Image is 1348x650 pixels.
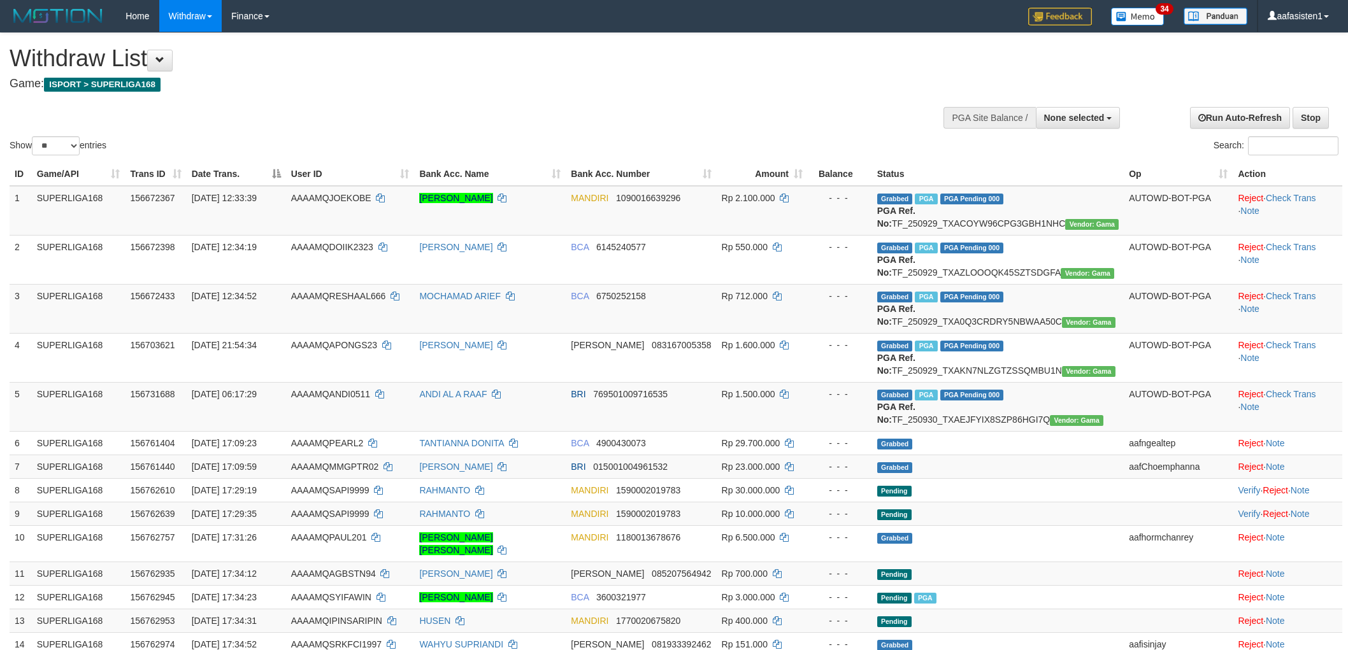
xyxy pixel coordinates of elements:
td: · · [1233,382,1342,431]
span: Copy 1180013678676 to clipboard [616,532,680,542]
td: · · [1233,186,1342,236]
span: Marked by aafsoycanthlai [915,243,937,253]
span: MANDIRI [571,616,608,626]
td: SUPERLIGA168 [32,186,125,236]
td: · [1233,525,1342,562]
img: MOTION_logo.png [10,6,106,25]
a: Check Trans [1266,389,1316,399]
a: Note [1266,639,1285,649]
span: Vendor URL: https://trx31.1velocity.biz [1062,317,1115,328]
td: AUTOWD-BOT-PGA [1124,284,1233,333]
span: AAAAMQSAPI9999 [291,509,369,519]
span: Copy 085207564942 to clipboard [652,569,711,579]
span: AAAAMQSYIFAWIN [291,592,371,602]
span: Marked by aafromsomean [915,390,937,400]
td: 2 [10,235,32,284]
span: Grabbed [877,243,913,253]
a: Reject [1238,616,1263,626]
a: Reject [1238,340,1263,350]
a: [PERSON_NAME] [PERSON_NAME] [419,532,492,555]
td: SUPERLIGA168 [32,455,125,478]
td: 4 [10,333,32,382]
span: Marked by aafsoycanthlai [914,593,936,604]
span: [DATE] 17:09:59 [192,462,257,472]
a: ANDI AL A RAAF [419,389,487,399]
span: BRI [571,389,585,399]
span: AAAAMQJOEKOBE [291,193,371,203]
a: Reject [1263,485,1288,495]
select: Showentries [32,136,80,155]
span: AAAAMQAGBSTN94 [291,569,376,579]
span: [DATE] 17:34:23 [192,592,257,602]
td: aafngealtep [1124,431,1233,455]
span: AAAAMQRESHAAL666 [291,291,386,301]
span: Copy 3600321977 to clipboard [596,592,646,602]
div: - - - [813,614,867,627]
b: PGA Ref. No: [877,206,915,229]
a: Note [1266,438,1285,448]
span: [PERSON_NAME] [571,569,644,579]
div: - - - [813,507,867,520]
td: SUPERLIGA168 [32,525,125,562]
span: AAAAMQANDI0511 [291,389,371,399]
span: Rp 29.700.000 [722,438,780,448]
span: Rp 3.000.000 [722,592,775,602]
a: [PERSON_NAME] [419,462,492,472]
td: SUPERLIGA168 [32,382,125,431]
span: [DATE] 12:34:52 [192,291,257,301]
span: BCA [571,438,589,448]
span: 156703621 [130,340,175,350]
a: [PERSON_NAME] [419,340,492,350]
span: [DATE] 17:31:26 [192,532,257,542]
span: Copy 4900430073 to clipboard [596,438,646,448]
span: Copy 1090016639296 to clipboard [616,193,680,203]
b: PGA Ref. No: [877,353,915,376]
div: - - - [813,290,867,302]
td: · [1233,609,1342,632]
a: Note [1240,402,1259,412]
span: ISPORT > SUPERLIGA168 [44,78,161,92]
td: · [1233,431,1342,455]
a: Reject [1238,592,1263,602]
a: Check Trans [1266,193,1316,203]
td: SUPERLIGA168 [32,284,125,333]
span: Pending [877,593,912,604]
td: 7 [10,455,32,478]
span: [DATE] 17:34:31 [192,616,257,626]
span: Grabbed [877,390,913,400]
span: Rp 550.000 [722,242,768,252]
a: Note [1291,485,1310,495]
span: MANDIRI [571,532,608,542]
td: · · [1233,333,1342,382]
span: Pending [877,569,912,580]
span: MANDIRI [571,485,608,495]
span: [DATE] 12:33:39 [192,193,257,203]
td: · [1233,585,1342,609]
a: Check Trans [1266,340,1316,350]
span: AAAAMQPAUL201 [291,532,367,542]
a: HUSEN [419,616,450,626]
span: PGA Pending [940,390,1004,400]
div: - - - [813,388,867,400]
span: [DATE] 17:29:35 [192,509,257,519]
span: Copy 1590002019783 to clipboard [616,509,680,519]
span: AAAAMQMMGPTR02 [291,462,379,472]
th: Trans ID: activate to sort column ascending [125,162,186,186]
span: [DATE] 12:34:19 [192,242,257,252]
span: 156672433 [130,291,175,301]
th: Bank Acc. Number: activate to sort column ascending [566,162,716,186]
span: Marked by aafchhiseyha [915,341,937,351]
th: Op: activate to sort column ascending [1124,162,1233,186]
span: Grabbed [877,533,913,544]
span: 156761440 [130,462,175,472]
th: Date Trans.: activate to sort column descending [187,162,286,186]
div: PGA Site Balance / [943,107,1035,129]
input: Search: [1248,136,1338,155]
a: [PERSON_NAME] [419,592,492,602]
span: 156762945 [130,592,175,602]
td: SUPERLIGA168 [32,562,125,585]
h1: Withdraw List [10,46,886,71]
span: 156672367 [130,193,175,203]
td: 1 [10,186,32,236]
span: Copy 769501009716535 to clipboard [593,389,668,399]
